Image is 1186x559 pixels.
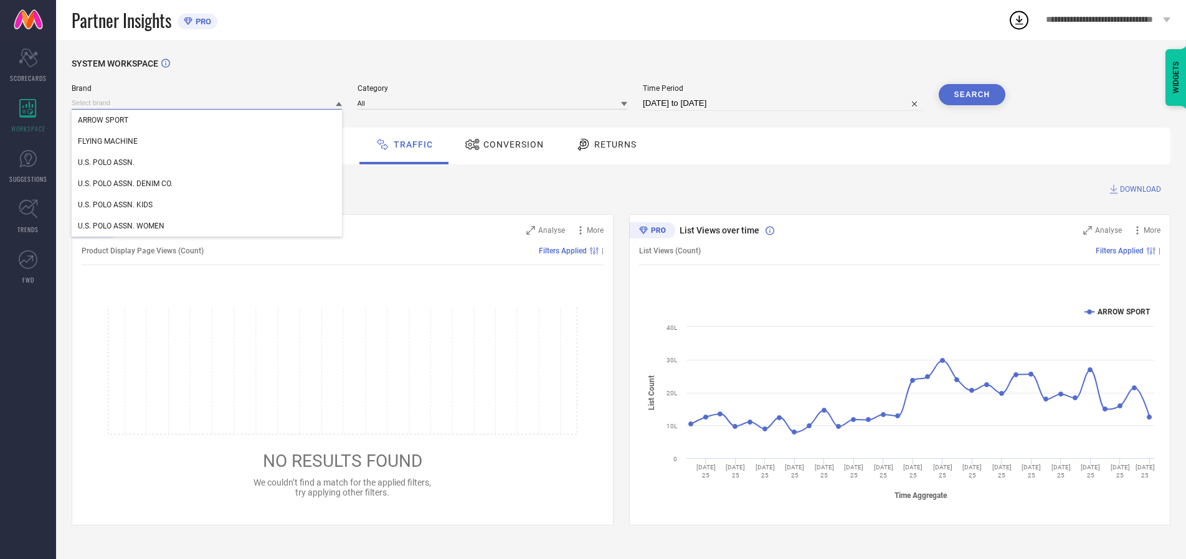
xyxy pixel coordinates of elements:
[844,464,863,479] text: [DATE] 25
[785,464,804,479] text: [DATE] 25
[72,59,158,68] span: SYSTEM WORKSPACE
[696,464,715,479] text: [DATE] 25
[1159,247,1160,255] span: |
[192,17,211,26] span: PRO
[1098,308,1150,316] text: ARROW SPORT
[1051,464,1070,479] text: [DATE] 25
[873,464,893,479] text: [DATE] 25
[1008,9,1030,31] div: Open download list
[639,247,701,255] span: List Views (Count)
[1095,226,1122,235] span: Analyse
[1096,247,1144,255] span: Filters Applied
[72,152,342,173] div: U.S. POLO ASSN.
[10,73,47,83] span: SCORECARDS
[932,464,952,479] text: [DATE] 25
[962,464,982,479] text: [DATE] 25
[72,110,342,131] div: ARROW SPORT
[587,226,604,235] span: More
[72,96,342,110] input: Select brand
[72,194,342,215] div: U.S. POLO ASSN. KIDS
[939,84,1006,105] button: Search
[358,84,628,93] span: Category
[667,390,678,397] text: 20L
[1083,226,1092,235] svg: Zoom
[17,225,39,234] span: TRENDS
[1022,464,1041,479] text: [DATE] 25
[594,139,637,149] span: Returns
[78,179,173,188] span: U.S. POLO ASSN. DENIM CO.
[647,375,656,410] tspan: List Count
[78,116,128,124] span: ARROW SPORT
[629,222,675,241] div: Premium
[72,173,342,194] div: U.S. POLO ASSN. DENIM CO.
[667,324,678,331] text: 40L
[78,222,164,230] span: U.S. POLO ASSN. WOMEN
[992,464,1011,479] text: [DATE] 25
[72,84,342,93] span: Brand
[78,158,135,167] span: U.S. POLO ASSN.
[526,226,535,235] svg: Zoom
[1081,464,1100,479] text: [DATE] 25
[643,96,923,111] input: Select time period
[602,247,604,255] span: |
[903,464,923,479] text: [DATE] 25
[483,139,544,149] span: Conversion
[72,215,342,237] div: U.S. POLO ASSN. WOMEN
[643,84,923,93] span: Time Period
[22,275,34,284] span: FWD
[1110,464,1129,479] text: [DATE] 25
[1135,464,1154,479] text: [DATE] 25
[78,137,138,146] span: FLYING MACHINE
[254,477,431,497] span: We couldn’t find a match for the applied filters, try applying other filters.
[394,139,433,149] span: Traffic
[755,464,774,479] text: [DATE] 25
[539,247,587,255] span: Filters Applied
[726,464,745,479] text: [DATE] 25
[263,451,422,471] span: NO RESULTS FOUND
[1144,226,1160,235] span: More
[538,226,565,235] span: Analyse
[11,124,45,133] span: WORKSPACE
[72,7,171,33] span: Partner Insights
[894,491,947,500] tspan: Time Aggregate
[680,225,759,235] span: List Views over time
[667,423,678,430] text: 10L
[1120,183,1161,195] span: DOWNLOAD
[82,247,204,255] span: Product Display Page Views (Count)
[667,357,678,364] text: 30L
[673,456,677,463] text: 0
[814,464,833,479] text: [DATE] 25
[9,174,47,184] span: SUGGESTIONS
[72,131,342,152] div: FLYING MACHINE
[78,200,153,209] span: U.S. POLO ASSN. KIDS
